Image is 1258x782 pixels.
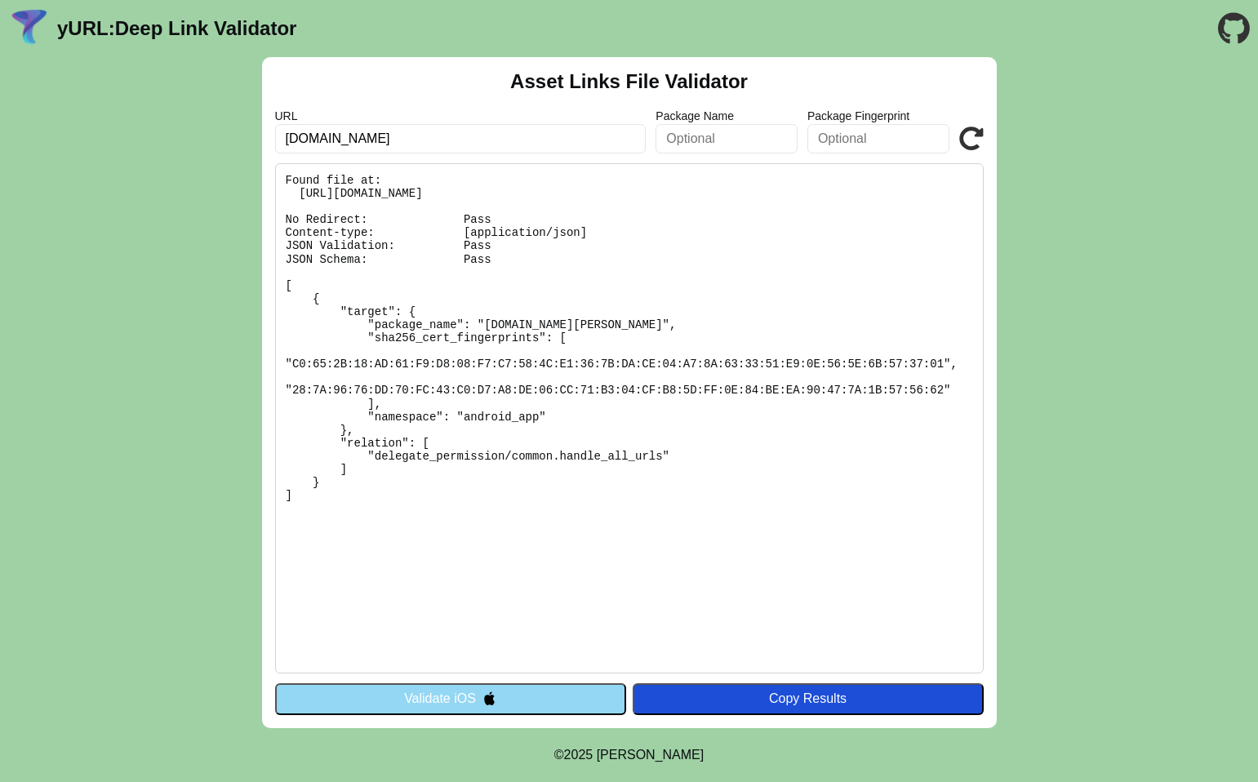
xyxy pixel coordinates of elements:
[554,728,704,782] footer: ©
[807,124,949,153] input: Optional
[510,70,748,93] h2: Asset Links File Validator
[275,163,984,673] pre: Found file at: [URL][DOMAIN_NAME] No Redirect: Pass Content-type: [application/json] JSON Validat...
[564,748,593,762] span: 2025
[8,7,51,50] img: yURL Logo
[482,691,496,705] img: appleIcon.svg
[807,109,949,122] label: Package Fingerprint
[275,683,626,714] button: Validate iOS
[656,124,798,153] input: Optional
[57,17,296,40] a: yURL:Deep Link Validator
[633,683,984,714] button: Copy Results
[275,124,647,153] input: Required
[641,691,976,706] div: Copy Results
[656,109,798,122] label: Package Name
[275,109,647,122] label: URL
[597,748,705,762] a: Michael Ibragimchayev's Personal Site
